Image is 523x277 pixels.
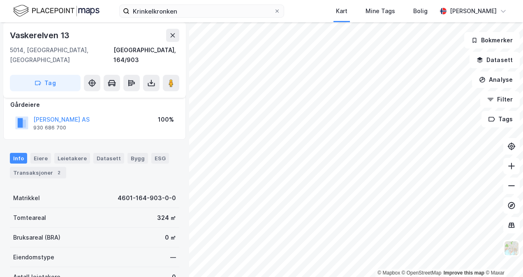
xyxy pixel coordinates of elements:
div: 5014, [GEOGRAPHIC_DATA], [GEOGRAPHIC_DATA] [10,45,113,65]
button: Tags [481,111,520,127]
div: Vaskerelven 13 [10,29,71,42]
a: OpenStreetMap [402,270,442,276]
div: Datasett [93,153,124,164]
div: 324 ㎡ [157,213,176,223]
div: Mine Tags [366,6,395,16]
button: Bokmerker [464,32,520,48]
div: Leietakere [54,153,90,164]
img: logo.f888ab2527a4732fd821a326f86c7f29.svg [13,4,100,18]
div: Tomteareal [13,213,46,223]
button: Tag [10,75,81,91]
div: 100% [158,115,174,125]
div: Eiendomstype [13,252,54,262]
iframe: Chat Widget [482,238,523,277]
div: 2 [55,169,63,177]
button: Filter [480,91,520,108]
div: [PERSON_NAME] [450,6,497,16]
button: Datasett [470,52,520,68]
div: Kontrollprogram for chat [482,238,523,277]
div: 930 686 700 [33,125,66,131]
input: Søk på adresse, matrikkel, gårdeiere, leietakere eller personer [130,5,274,17]
div: Info [10,153,27,164]
div: Eiere [30,153,51,164]
div: Bygg [127,153,148,164]
div: Bruksareal (BRA) [13,233,60,242]
button: Analyse [472,72,520,88]
div: 4601-164-903-0-0 [118,193,176,203]
div: Bolig [413,6,428,16]
div: 0 ㎡ [165,233,176,242]
div: Gårdeiere [10,100,179,110]
div: — [170,252,176,262]
a: Improve this map [444,270,484,276]
div: ESG [151,153,169,164]
div: Kart [336,6,347,16]
div: Matrikkel [13,193,40,203]
div: Transaksjoner [10,167,66,178]
div: [GEOGRAPHIC_DATA], 164/903 [113,45,179,65]
a: Mapbox [377,270,400,276]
